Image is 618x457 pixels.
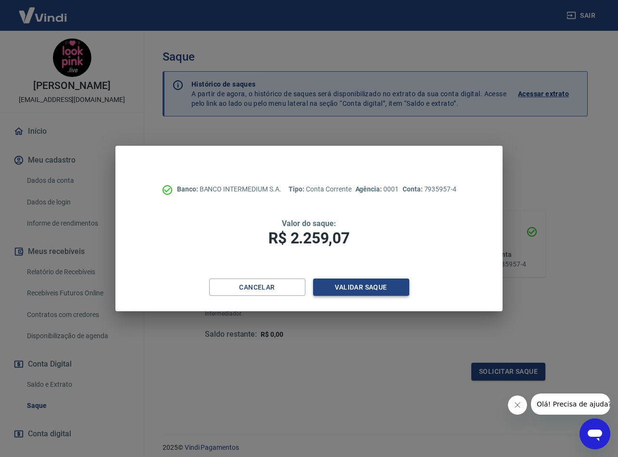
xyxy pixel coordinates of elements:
iframe: Botão para abrir a janela de mensagens [580,419,610,449]
iframe: Mensagem da empresa [531,394,610,415]
span: Agência: [355,185,384,193]
span: Valor do saque: [282,219,336,228]
span: R$ 2.259,07 [268,229,349,247]
p: 7935957-4 [403,184,456,194]
p: Conta Corrente [289,184,351,194]
iframe: Fechar mensagem [508,395,527,415]
span: Banco: [177,185,200,193]
span: Conta: [403,185,424,193]
button: Validar saque [313,279,409,296]
p: BANCO INTERMEDIUM S.A. [177,184,281,194]
span: Olá! Precisa de ajuda? [6,7,81,14]
span: Tipo: [289,185,306,193]
p: 0001 [355,184,399,194]
button: Cancelar [209,279,305,296]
